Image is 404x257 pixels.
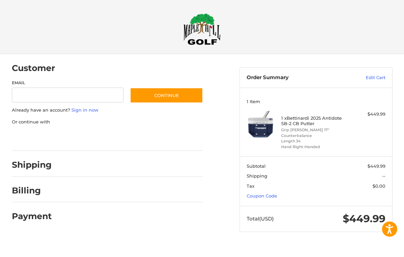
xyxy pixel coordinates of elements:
iframe: PayPal-paypal [9,132,60,144]
p: Or continue with [12,119,203,125]
span: Subtotal [247,163,266,169]
a: Coupon Code [247,193,277,198]
p: Already have an account? [12,107,203,114]
span: -- [382,173,385,179]
a: Sign in now [71,107,98,113]
div: $449.99 [351,111,385,118]
span: Tax [247,183,254,189]
h2: Shipping [12,160,52,170]
span: $0.00 [373,183,385,189]
li: Grip [PERSON_NAME] 17" Counterbalance [281,127,349,138]
li: Length 34 [281,138,349,144]
h2: Customer [12,63,55,73]
span: Total (USD) [247,215,274,222]
button: Continue [130,88,203,103]
h2: Billing [12,185,51,196]
h3: 1 Item [247,99,385,104]
li: Hand Right-Handed [281,144,349,150]
span: $449.99 [343,212,385,225]
a: Edit Cart [341,74,385,81]
span: Shipping [247,173,267,179]
img: Maple Hill Golf [183,13,221,45]
label: Email [12,80,124,86]
h4: 1 x Bettinardi 2025 Antidote SB-2 CB Putter [281,115,349,126]
span: $449.99 [367,163,385,169]
iframe: PayPal-paylater [67,132,118,144]
h2: Payment [12,211,52,221]
h3: Order Summary [247,74,341,81]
